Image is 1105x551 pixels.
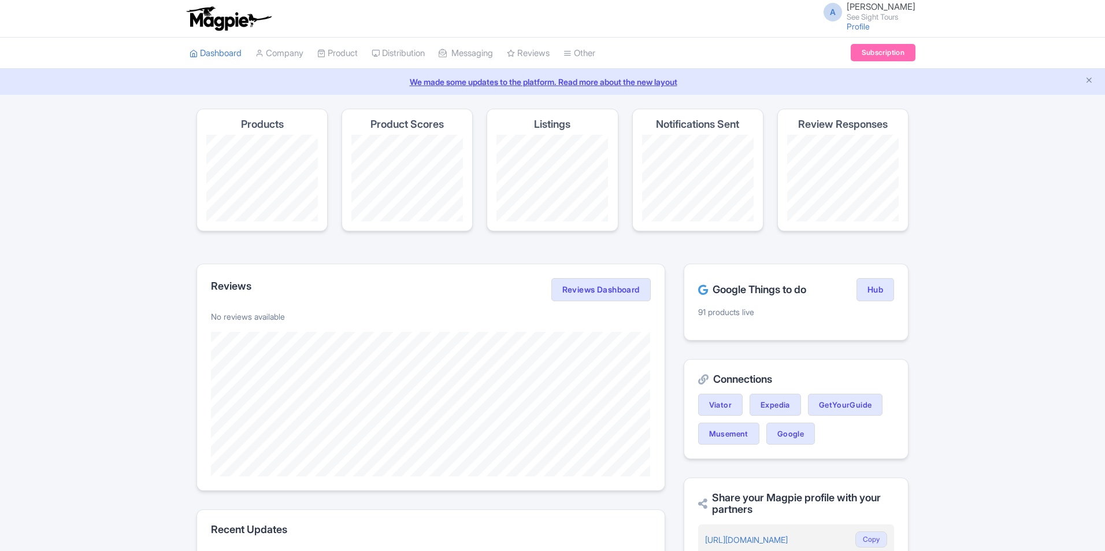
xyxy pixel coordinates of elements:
[847,13,915,21] small: See Sight Tours
[190,38,242,69] a: Dashboard
[211,280,251,292] h2: Reviews
[211,524,651,535] h2: Recent Updates
[824,3,842,21] span: A
[698,374,894,385] h2: Connections
[317,38,358,69] a: Product
[698,306,894,318] p: 91 products live
[698,423,759,445] a: Musement
[798,119,888,130] h4: Review Responses
[817,2,915,21] a: A [PERSON_NAME] See Sight Tours
[855,531,887,548] button: Copy
[534,119,570,130] h4: Listings
[698,492,894,515] h2: Share your Magpie profile with your partners
[705,535,788,545] a: [URL][DOMAIN_NAME]
[563,38,595,69] a: Other
[241,119,284,130] h4: Products
[808,394,883,416] a: GetYourGuide
[439,38,493,69] a: Messaging
[698,284,806,295] h2: Google Things to do
[698,394,743,416] a: Viator
[847,1,915,12] span: [PERSON_NAME]
[372,38,425,69] a: Distribution
[255,38,303,69] a: Company
[856,278,894,301] a: Hub
[851,44,915,61] a: Subscription
[507,38,550,69] a: Reviews
[847,21,870,31] a: Profile
[766,423,815,445] a: Google
[750,394,801,416] a: Expedia
[551,278,651,301] a: Reviews Dashboard
[184,6,273,31] img: logo-ab69f6fb50320c5b225c76a69d11143b.png
[211,310,651,323] p: No reviews available
[656,119,739,130] h4: Notifications Sent
[370,119,444,130] h4: Product Scores
[1085,75,1093,88] button: Close announcement
[7,76,1098,88] a: We made some updates to the platform. Read more about the new layout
